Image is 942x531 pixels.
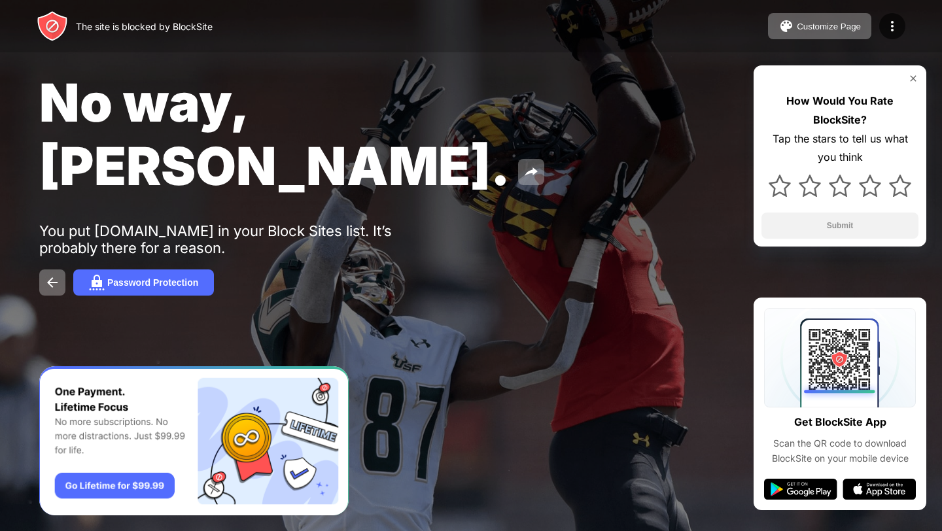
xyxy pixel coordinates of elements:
img: google-play.svg [764,479,837,500]
div: Scan the QR code to download BlockSite on your mobile device [764,436,916,466]
img: star.svg [799,175,821,197]
div: Get BlockSite App [794,413,886,432]
img: menu-icon.svg [884,18,900,34]
div: Tap the stars to tell us what you think [761,129,918,167]
div: Customize Page [797,22,861,31]
img: pallet.svg [778,18,794,34]
div: How Would You Rate BlockSite? [761,92,918,129]
img: rate-us-close.svg [908,73,918,84]
img: header-logo.svg [37,10,68,42]
img: star.svg [769,175,791,197]
div: You put [DOMAIN_NAME] in your Block Sites list. It’s probably there for a reason. [39,222,444,256]
iframe: Banner [39,366,349,516]
div: The site is blocked by BlockSite [76,21,213,32]
img: star.svg [829,175,851,197]
img: app-store.svg [843,479,916,500]
div: Password Protection [107,277,198,288]
img: password.svg [89,275,105,290]
button: Password Protection [73,269,214,296]
button: Submit [761,213,918,239]
span: No way, [PERSON_NAME]. [39,71,510,197]
img: star.svg [889,175,911,197]
img: share.svg [523,164,539,180]
img: back.svg [44,275,60,290]
img: star.svg [859,175,881,197]
button: Customize Page [768,13,871,39]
